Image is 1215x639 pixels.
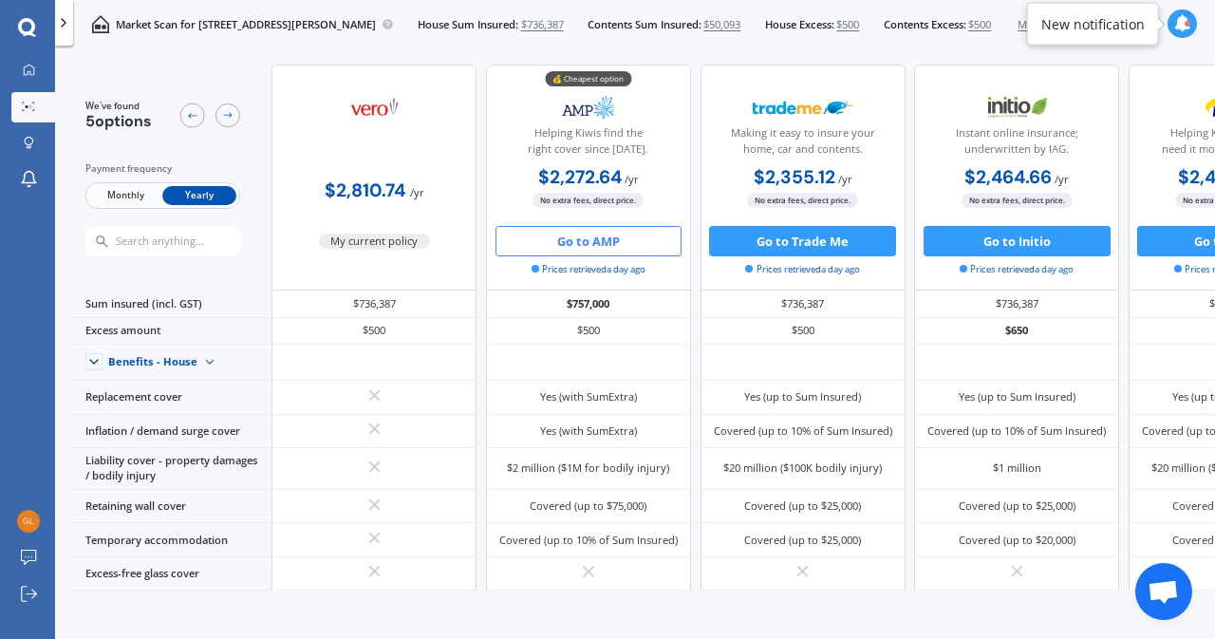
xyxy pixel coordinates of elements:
[765,17,834,32] span: House Excess:
[744,533,861,548] div: Covered (up to $25,000)
[91,15,109,33] img: home-and-contents.b802091223b8502ef2dd.svg
[927,423,1106,439] div: Covered (up to 10% of Sum Insured)
[538,88,639,126] img: AMP.webp
[714,423,892,439] div: Covered (up to 10% of Sum Insured)
[85,100,152,113] span: We've found
[745,263,859,276] span: Prices retrieved a day ago
[701,318,906,345] div: $500
[66,415,271,448] div: Inflation / demand surge cover
[507,460,669,476] div: $2 million ($1M for bodily injury)
[964,165,1052,189] b: $2,464.66
[532,263,645,276] span: Prices retrieved a day ago
[960,263,1074,276] span: Prices retrieved a day ago
[495,226,682,256] button: Go to AMP
[271,318,477,345] div: $500
[540,389,637,404] div: Yes (with SumExtra)
[703,17,740,32] span: $50,093
[319,234,431,249] span: My current policy
[66,490,271,523] div: Retaining wall cover
[66,381,271,414] div: Replacement cover
[538,165,622,189] b: $2,272.64
[325,179,405,202] b: $2,810.74
[924,226,1111,256] button: Go to Initio
[959,389,1075,404] div: Yes (up to Sum Insured)
[838,172,852,186] span: / yr
[753,88,853,126] img: Trademe.webp
[499,125,678,163] div: Helping Kiwis find the right cover since [DATE].
[914,318,1119,345] div: $650
[17,510,40,533] img: 25cd941e63421431d0a722452da9e5bd
[533,193,644,207] span: No extra fees, direct price.
[325,88,425,126] img: Vero.png
[88,186,162,206] span: Monthly
[540,423,637,439] div: Yes (with SumExtra)
[108,355,197,368] div: Benefits - House
[927,125,1106,163] div: Instant online insurance; underwritten by IAG.
[754,165,835,189] b: $2,355.12
[723,460,882,476] div: $20 million ($100K bodily injury)
[713,125,891,163] div: Making it easy to insure your home, car and contents.
[499,533,678,548] div: Covered (up to 10% of Sum Insured)
[410,185,424,199] span: / yr
[968,17,991,32] span: $500
[701,291,906,317] div: $736,387
[271,291,477,317] div: $736,387
[116,17,376,32] p: Market Scan for [STREET_ADDRESS][PERSON_NAME]
[1055,172,1069,186] span: / yr
[114,235,270,248] input: Search anything...
[884,17,966,32] span: Contents Excess:
[486,318,691,345] div: $500
[85,111,152,131] span: 5 options
[836,17,859,32] span: $500
[66,318,271,345] div: Excess amount
[545,71,631,86] div: 💰 Cheapest option
[1041,14,1145,33] div: New notification
[747,193,858,207] span: No extra fees, direct price.
[418,17,518,32] span: House Sum Insured:
[1018,17,1067,32] span: More info
[993,460,1041,476] div: $1 million
[530,498,646,514] div: Covered (up to $75,000)
[162,186,236,206] span: Yearly
[914,291,1119,317] div: $736,387
[521,17,564,32] span: $736,387
[744,498,861,514] div: Covered (up to $25,000)
[625,172,639,186] span: / yr
[588,17,701,32] span: Contents Sum Insured:
[966,88,1067,126] img: Initio.webp
[959,498,1075,514] div: Covered (up to $25,000)
[197,350,222,375] img: Benefit content down
[486,291,691,317] div: $757,000
[709,226,896,256] button: Go to Trade Me
[1135,563,1192,620] div: Open chat
[962,193,1073,207] span: No extra fees, direct price.
[66,448,271,490] div: Liability cover - property damages / bodily injury
[744,389,861,404] div: Yes (up to Sum Insured)
[66,523,271,556] div: Temporary accommodation
[85,161,240,177] div: Payment frequency
[959,533,1075,548] div: Covered (up to $20,000)
[66,557,271,591] div: Excess-free glass cover
[66,291,271,317] div: Sum insured (incl. GST)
